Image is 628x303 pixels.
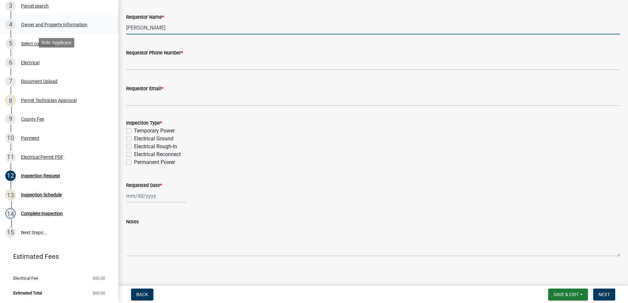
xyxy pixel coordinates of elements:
div: 3 [5,1,16,11]
div: 8 [5,95,16,106]
span: Back [136,292,148,297]
div: 6 [5,57,16,68]
label: Electrical Ground [134,135,173,143]
div: 10 [5,133,16,143]
button: Next [593,289,615,300]
div: Parcel search [21,4,49,8]
div: Electrical Permit PDF [21,155,63,159]
input: mm/dd/yyyy [126,189,186,203]
div: 5 [5,38,16,49]
span: Next [598,292,610,297]
div: Inspection Schedule [21,192,62,197]
div: Select contractor [21,41,56,46]
span: Estimated Total [13,291,42,295]
span: Save & Exit [553,292,579,297]
label: Inspection Type [126,121,162,126]
div: 9 [5,114,16,124]
label: Requestor Email [126,87,163,91]
label: Requestor Phone Number [126,51,183,55]
div: Complete Inspection [21,211,63,216]
div: Document Upload [21,79,57,84]
div: 13 [5,190,16,200]
label: Temporary Power [134,127,175,135]
label: Electrical Rough-In [134,143,177,151]
div: 15 [5,227,16,238]
div: Payment [21,136,39,140]
label: Electrical Reconnect [134,151,181,158]
label: Requested Date [126,183,162,188]
a: Estimated Fees [5,250,108,263]
button: Save & Exit [548,289,588,300]
button: Back [131,289,153,300]
div: Permit Technician Approval [21,98,77,103]
div: 4 [5,19,16,30]
span: Electrical Fee [13,276,38,280]
div: Owner and Property Information [21,22,87,27]
label: Notes [126,220,139,224]
span: $55.00 [93,276,105,280]
div: County Fee [21,117,44,121]
div: 12 [5,171,16,181]
div: 7 [5,76,16,87]
label: Requestor Name [126,15,164,20]
div: Inspection Request [21,173,60,178]
div: 11 [5,152,16,162]
div: Role: Applicant [39,38,74,48]
div: 14 [5,208,16,219]
span: $55.00 [93,291,105,295]
div: Electrical [21,60,39,65]
label: Permanent Power [134,158,175,166]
